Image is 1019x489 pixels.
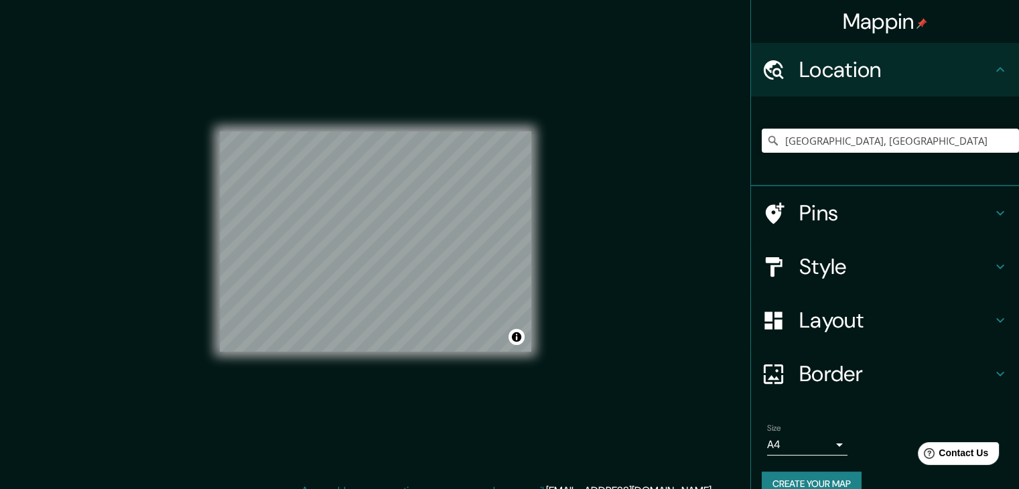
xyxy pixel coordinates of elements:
[767,434,847,456] div: A4
[762,129,1019,153] input: Pick your city or area
[508,329,525,345] button: Toggle attribution
[751,186,1019,240] div: Pins
[799,200,992,226] h4: Pins
[751,240,1019,293] div: Style
[916,18,927,29] img: pin-icon.png
[751,43,1019,96] div: Location
[799,360,992,387] h4: Border
[751,347,1019,401] div: Border
[799,56,992,83] h4: Location
[799,307,992,334] h4: Layout
[767,423,781,434] label: Size
[220,131,531,352] canvas: Map
[843,8,928,35] h4: Mappin
[751,293,1019,347] div: Layout
[900,437,1004,474] iframe: Help widget launcher
[799,253,992,280] h4: Style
